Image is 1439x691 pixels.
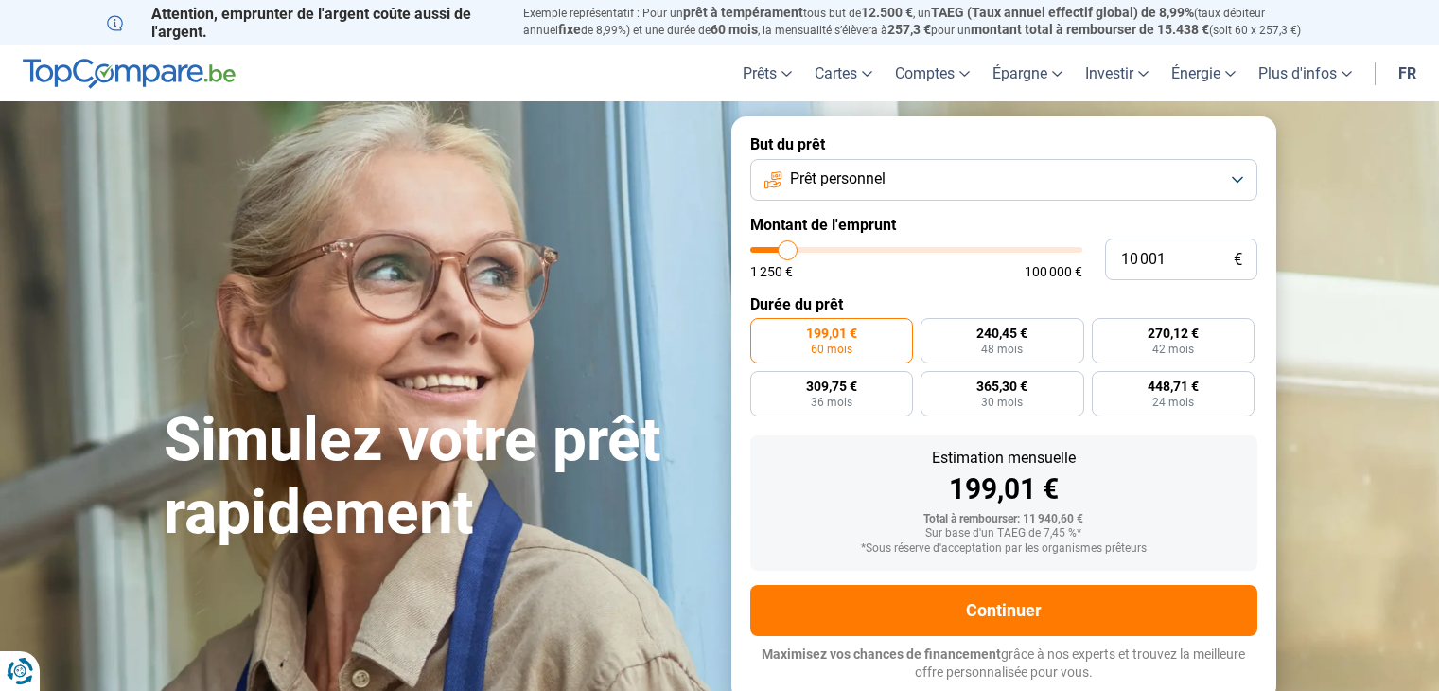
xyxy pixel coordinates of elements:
[811,397,852,408] span: 36 mois
[765,542,1242,556] div: *Sous réserve d'acceptation par les organismes prêteurs
[750,585,1257,636] button: Continuer
[981,397,1023,408] span: 30 mois
[1387,45,1428,101] a: fr
[1247,45,1363,101] a: Plus d'infos
[750,216,1257,234] label: Montant de l'emprunt
[976,380,1027,393] span: 365,30 €
[803,45,884,101] a: Cartes
[811,344,852,355] span: 60 mois
[765,513,1242,526] div: Total à rembourser: 11 940,60 €
[1160,45,1247,101] a: Énergie
[1148,380,1199,393] span: 448,71 €
[765,527,1242,540] div: Sur base d'un TAEG de 7,45 %*
[683,5,803,20] span: prêt à tempérament
[981,344,1023,355] span: 48 mois
[790,168,886,189] span: Prêt personnel
[750,135,1257,153] label: But du prêt
[523,5,1333,39] p: Exemple représentatif : Pour un tous but de , un (taux débiteur annuel de 8,99%) et une durée de ...
[750,265,793,278] span: 1 250 €
[731,45,803,101] a: Prêts
[884,45,981,101] a: Comptes
[1152,344,1194,355] span: 42 mois
[762,647,1001,662] span: Maximisez vos chances de financement
[931,5,1194,20] span: TAEG (Taux annuel effectif global) de 8,99%
[23,59,236,89] img: TopCompare
[971,22,1209,37] span: montant total à rembourser de 15.438 €
[1074,45,1160,101] a: Investir
[976,327,1027,340] span: 240,45 €
[1234,252,1242,268] span: €
[164,404,709,550] h1: Simulez votre prêt rapidement
[887,22,931,37] span: 257,3 €
[806,327,857,340] span: 199,01 €
[750,159,1257,201] button: Prêt personnel
[1152,397,1194,408] span: 24 mois
[107,5,500,41] p: Attention, emprunter de l'argent coûte aussi de l'argent.
[861,5,913,20] span: 12.500 €
[981,45,1074,101] a: Épargne
[558,22,581,37] span: fixe
[750,646,1257,682] p: grâce à nos experts et trouvez la meilleure offre personnalisée pour vous.
[750,295,1257,313] label: Durée du prêt
[711,22,758,37] span: 60 mois
[806,380,857,393] span: 309,75 €
[765,475,1242,504] div: 199,01 €
[1025,265,1082,278] span: 100 000 €
[765,451,1242,466] div: Estimation mensuelle
[1148,327,1199,340] span: 270,12 €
